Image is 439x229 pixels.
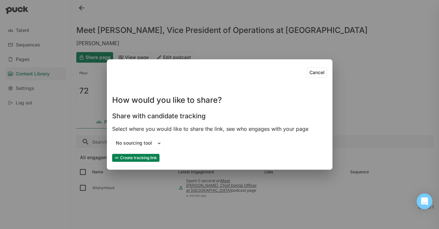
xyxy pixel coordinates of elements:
button: Cancel [307,67,327,78]
button: Create tracking link [112,154,159,162]
h1: How would you like to share? [112,96,222,104]
div: Select where you would like to share the link, see who engages with your page [112,125,327,132]
div: No sourcing tool [116,140,153,146]
h3: Share with candidate tracking [112,112,206,120]
div: Open Intercom Messenger [417,193,432,209]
